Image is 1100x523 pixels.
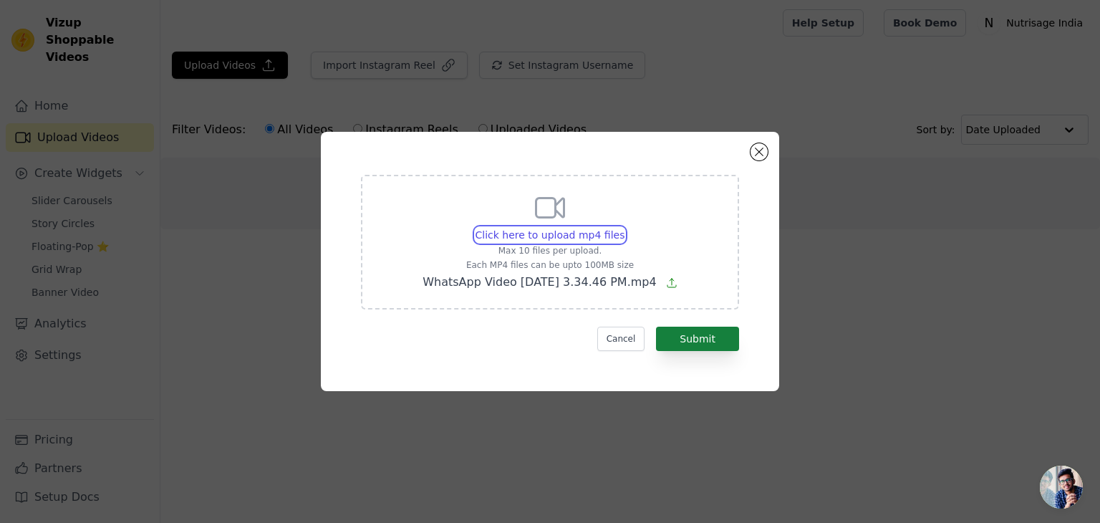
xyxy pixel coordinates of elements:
[1040,466,1083,509] a: Open chat
[423,275,656,289] span: WhatsApp Video [DATE] 3.34.46 PM.mp4
[423,259,677,271] p: Each MP4 files can be upto 100MB size
[476,229,625,241] span: Click here to upload mp4 files
[751,143,768,160] button: Close modal
[597,327,645,351] button: Cancel
[656,327,739,351] button: Submit
[423,245,677,256] p: Max 10 files per upload.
